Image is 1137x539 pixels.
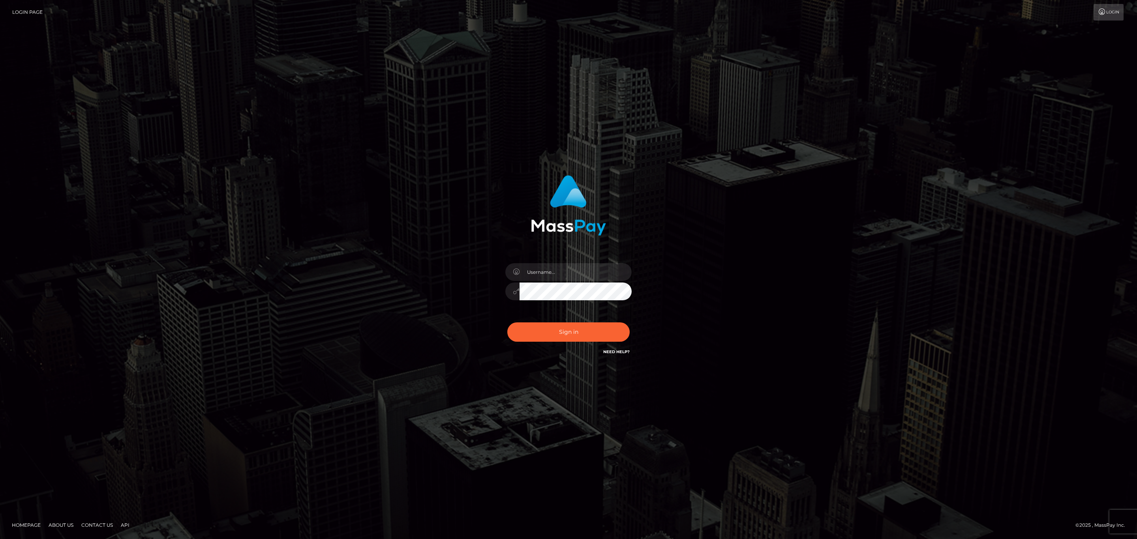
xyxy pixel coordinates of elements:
[12,4,43,21] a: Login Page
[118,519,133,531] a: API
[1075,521,1131,530] div: © 2025 , MassPay Inc.
[507,322,630,342] button: Sign in
[531,175,606,236] img: MassPay Login
[520,263,632,281] input: Username...
[45,519,77,531] a: About Us
[78,519,116,531] a: Contact Us
[1094,4,1124,21] a: Login
[603,349,630,354] a: Need Help?
[9,519,44,531] a: Homepage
